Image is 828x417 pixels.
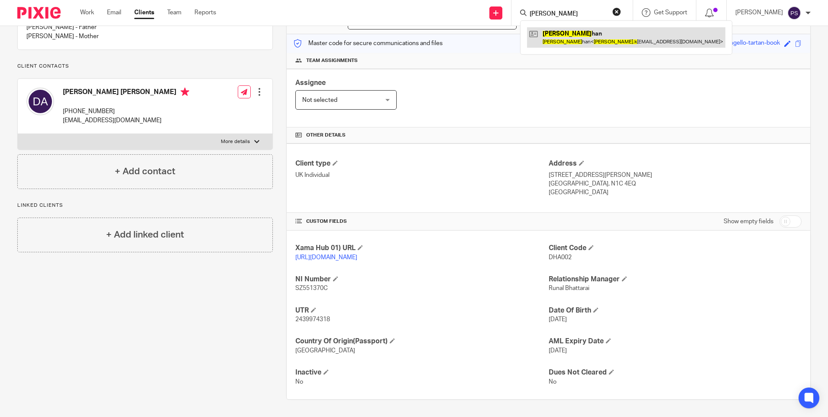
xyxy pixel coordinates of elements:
[194,8,216,17] a: Reports
[549,316,567,323] span: [DATE]
[63,107,189,116] p: [PHONE_NUMBER]
[549,379,556,385] span: No
[724,217,773,226] label: Show empty fields
[549,368,802,377] h4: Dues Not Cleared
[295,285,328,291] span: SZ551370C
[295,171,548,179] p: UK Individual
[735,8,783,17] p: [PERSON_NAME]
[295,159,548,168] h4: Client type
[115,165,175,178] h4: + Add contact
[295,348,355,354] span: [GEOGRAPHIC_DATA]
[293,39,443,48] p: Master code for secure communications and files
[17,63,273,70] p: Client contacts
[106,228,184,241] h4: + Add linked client
[549,275,802,284] h4: Relationship Manager
[549,348,567,354] span: [DATE]
[529,10,607,18] input: Search
[295,368,548,377] h4: Inactive
[26,88,54,115] img: svg%3E
[295,244,548,253] h4: Xama Hub 01) URL
[306,57,358,64] span: Team assignments
[295,218,548,225] h4: CUSTOM FIELDS
[549,306,802,315] h4: Date Of Birth
[295,379,303,385] span: No
[63,88,189,98] h4: [PERSON_NAME] [PERSON_NAME]
[181,88,189,96] i: Primary
[80,8,94,17] a: Work
[167,8,181,17] a: Team
[549,285,589,291] span: Runal Bhattarai
[708,39,780,49] div: sleek-tangello-tartan-book
[549,337,802,346] h4: AML Expiry Date
[295,275,548,284] h4: NI Number
[134,8,154,17] a: Clients
[549,179,802,188] p: [GEOGRAPHIC_DATA], N1C 4EQ
[549,171,802,179] p: [STREET_ADDRESS][PERSON_NAME]
[295,79,326,86] span: Assignee
[549,188,802,197] p: [GEOGRAPHIC_DATA]
[302,97,337,103] span: Not selected
[107,8,121,17] a: Email
[221,138,250,145] p: More details
[787,6,801,20] img: svg%3E
[17,7,61,19] img: Pixie
[295,254,357,261] a: [URL][DOMAIN_NAME]
[549,254,572,261] span: DHA002
[306,132,346,139] span: Other details
[549,159,802,168] h4: Address
[63,116,189,125] p: [EMAIL_ADDRESS][DOMAIN_NAME]
[295,316,330,323] span: 2439974318
[654,10,687,16] span: Get Support
[295,306,548,315] h4: UTR
[612,7,621,16] button: Clear
[295,337,548,346] h4: Country Of Origin(Passport)
[549,244,802,253] h4: Client Code
[17,202,273,209] p: Linked clients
